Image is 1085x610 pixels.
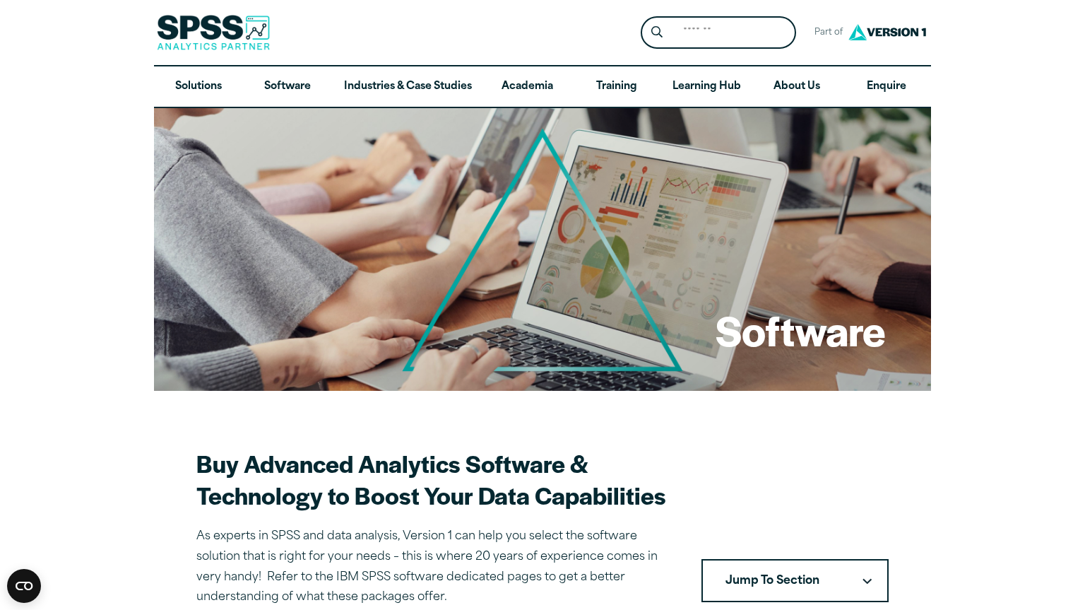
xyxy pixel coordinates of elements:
[483,66,572,107] a: Academia
[807,23,845,43] span: Part of
[243,66,332,107] a: Software
[661,66,752,107] a: Learning Hub
[196,527,668,608] p: As experts in SPSS and data analysis, Version 1 can help you select the software solution that is...
[842,66,931,107] a: Enquire
[333,66,483,107] a: Industries & Case Studies
[701,559,889,603] nav: Table of Contents
[154,66,243,107] a: Solutions
[157,15,270,50] img: SPSS Analytics Partner
[196,447,668,511] h2: Buy Advanced Analytics Software & Technology to Boost Your Data Capabilities
[701,559,889,603] button: Jump To SectionDownward pointing chevron
[154,66,931,107] nav: Desktop version of site main menu
[651,26,663,38] svg: Search magnifying glass icon
[644,20,670,46] button: Search magnifying glass icon
[845,19,930,45] img: Version1 Logo
[862,578,872,585] svg: Downward pointing chevron
[7,569,41,603] button: Open CMP widget
[752,66,841,107] a: About Us
[572,66,661,107] a: Training
[716,303,886,358] h1: Software
[641,16,796,49] form: Site Header Search Form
